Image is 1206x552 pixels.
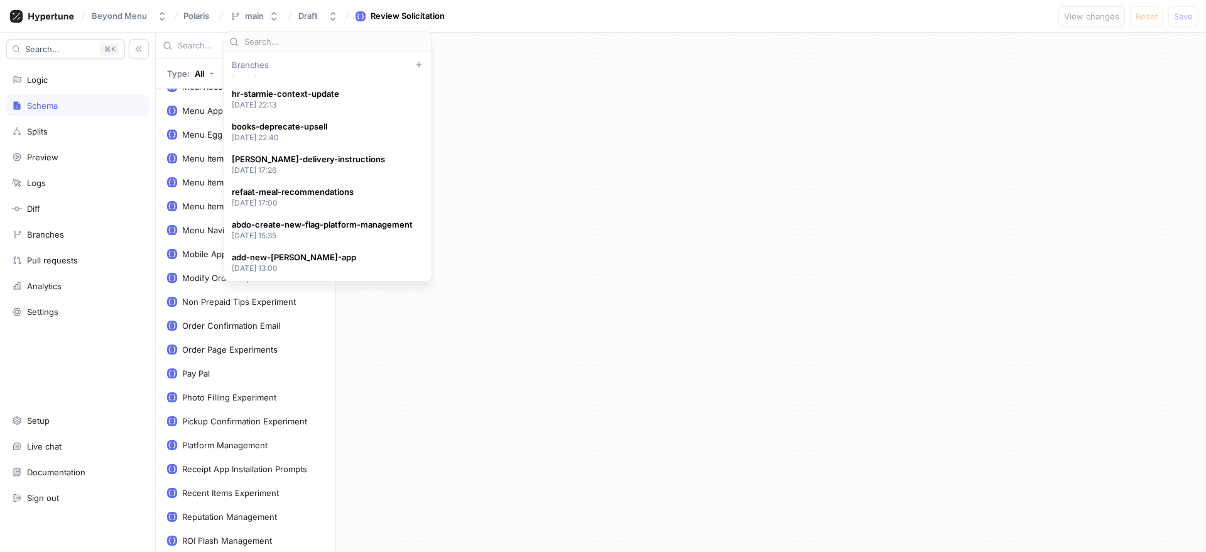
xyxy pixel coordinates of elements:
div: Non Prepaid Tips Experiment [182,297,296,307]
p: [DATE] 22:13 [232,99,339,110]
div: Schema [27,101,58,111]
div: Menu Navigation Experiment [182,225,295,235]
div: Menu Item Attributes [182,153,264,163]
div: Pay Pal [182,368,210,378]
span: Save [1174,13,1193,20]
p: [DATE] 22:40 [232,132,327,143]
button: Search...K [6,39,125,59]
button: View changes [1058,6,1125,26]
span: [PERSON_NAME]-delivery-instructions [232,154,385,165]
span: add-new-[PERSON_NAME]-app [232,252,356,263]
div: Branches [27,229,64,240]
div: Menu Item Index Optimization Experiment [182,177,319,187]
div: Menu App Installation Prompts [182,106,301,116]
button: Reset [1130,6,1163,26]
div: main [245,11,264,21]
div: All [195,70,204,78]
div: Preview [27,152,58,162]
span: books-deprecate-upsell [232,121,327,132]
div: Live chat [27,441,62,451]
div: Menu Egg Roll Club Experiment [182,130,306,140]
div: Settings [27,307,58,317]
div: Mobile App Section Content [182,249,292,259]
span: Polaris [183,11,209,20]
div: Recent Items Experiment [182,488,279,498]
div: Branches [227,60,429,70]
div: Logic [27,75,48,85]
div: Order Page Experiments [182,345,278,355]
div: Receipt App Installation Prompts [182,464,307,474]
div: Modify Order Experiment [182,273,281,283]
span: View changes [1064,13,1119,20]
input: Search... [178,40,312,52]
p: [DATE] 13:00 [232,263,356,273]
p: [DATE] 17:26 [232,165,385,175]
button: Type: All [163,63,219,84]
div: K [100,43,119,55]
a: Documentation [6,461,149,483]
span: Reset [1136,13,1158,20]
div: Menu Item Upsell [182,201,251,211]
span: Search... [25,45,60,53]
div: Pickup Confirmation Experiment [182,416,307,426]
div: Analytics [27,281,62,291]
div: Photo Filling Experiment [182,392,276,402]
span: refaat-meal-recommendations [232,187,354,197]
button: Save [1168,6,1198,26]
p: [DATE] 17:00 [232,197,354,208]
p: Type: [167,70,190,78]
button: Draft [293,6,343,26]
div: ROI Flash Management [182,536,272,546]
div: Pull requests [27,255,78,265]
div: Order Confirmation Email [182,321,280,331]
div: Diff [27,204,40,214]
div: Platform Management [182,440,268,450]
div: Review Solicitation [371,10,445,23]
div: Reputation Management [182,512,277,522]
span: abdo-create-new-flag-platform-management [232,219,413,230]
div: Sign out [27,493,59,503]
div: Setup [27,416,50,426]
button: main [225,6,284,26]
div: Splits [27,126,48,136]
button: Beyond Menu [87,6,172,26]
div: Beyond Menu [92,11,147,21]
p: [DATE] 15:35 [232,230,413,241]
div: Draft [298,11,318,21]
span: hr-starmie-context-update [232,89,339,99]
div: Logs [27,178,46,188]
div: Documentation [27,467,85,477]
input: Search... [244,36,426,48]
